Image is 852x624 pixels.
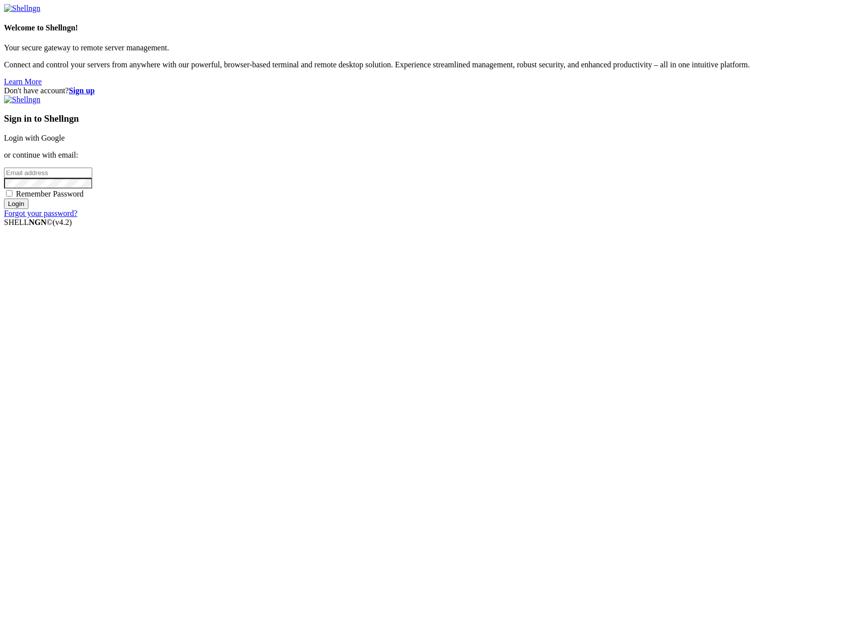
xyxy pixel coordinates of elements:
input: Email address [4,168,92,178]
span: Remember Password [16,190,84,198]
span: SHELL © [4,218,72,226]
div: Don't have account? [4,86,848,95]
a: Learn More [4,77,42,86]
span: 4.2.0 [53,218,72,226]
img: Shellngn [4,95,40,104]
b: NGN [29,218,47,226]
a: Forgot your password? [4,209,77,217]
p: Your secure gateway to remote server management. [4,43,848,52]
a: Login with Google [4,134,65,142]
input: Login [4,199,28,209]
img: Shellngn [4,4,40,13]
p: or continue with email: [4,151,848,160]
input: Remember Password [6,190,12,197]
h4: Welcome to Shellngn! [4,23,848,32]
a: Sign up [69,86,95,95]
h3: Sign in to Shellngn [4,113,848,124]
p: Connect and control your servers from anywhere with our powerful, browser-based terminal and remo... [4,60,848,69]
